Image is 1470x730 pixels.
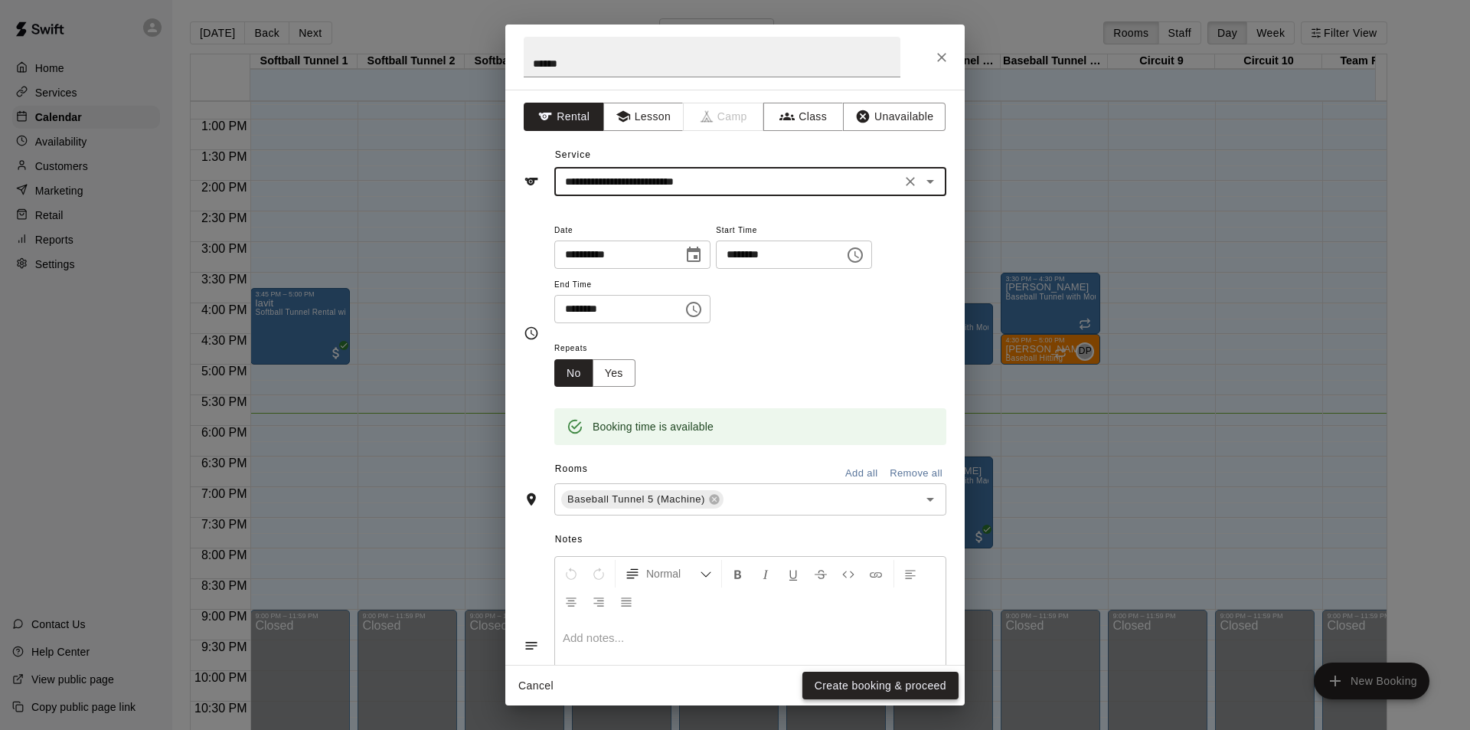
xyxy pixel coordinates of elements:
button: Center Align [558,588,584,615]
button: Insert Code [835,560,861,588]
button: Left Align [897,560,923,588]
span: Baseball Tunnel 5 (Machine) [561,492,711,507]
button: Right Align [586,588,612,615]
span: End Time [554,275,710,296]
button: Class [763,103,844,131]
button: Add all [837,462,886,486]
button: Create booking & proceed [802,672,959,700]
button: Undo [558,560,584,588]
button: Format Italics [753,560,779,588]
button: Choose date, selected date is Aug 18, 2025 [678,240,709,270]
button: Close [928,44,955,71]
button: Cancel [511,672,560,700]
div: Booking time is available [593,413,714,440]
span: Start Time [716,221,872,241]
button: Remove all [886,462,946,486]
button: Lesson [603,103,684,131]
button: Format Underline [780,560,806,588]
span: Rooms [555,463,588,474]
span: Repeats [554,339,648,359]
button: Insert Link [863,560,889,588]
button: Open [920,171,941,192]
button: Format Strikethrough [808,560,834,588]
button: Redo [586,560,612,588]
button: Choose time, selected time is 6:30 PM [678,294,709,325]
svg: Notes [524,638,539,653]
span: Normal [646,566,700,581]
button: Formatting Options [619,560,718,588]
button: Format Bold [725,560,751,588]
span: Service [555,149,591,160]
button: Clear [900,171,921,192]
button: Justify Align [613,588,639,615]
button: No [554,359,593,388]
svg: Service [524,174,539,189]
button: Choose time, selected time is 6:00 PM [840,240,871,270]
svg: Timing [524,326,539,341]
div: Baseball Tunnel 5 (Machine) [561,490,724,509]
button: Unavailable [843,103,946,131]
span: Camps can only be created in the Services page [684,103,764,131]
button: Rental [524,103,604,131]
span: Notes [555,528,946,552]
button: Yes [593,359,635,388]
span: Date [554,221,710,241]
div: outlined button group [554,359,635,388]
svg: Rooms [524,492,539,507]
button: Open [920,489,941,510]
